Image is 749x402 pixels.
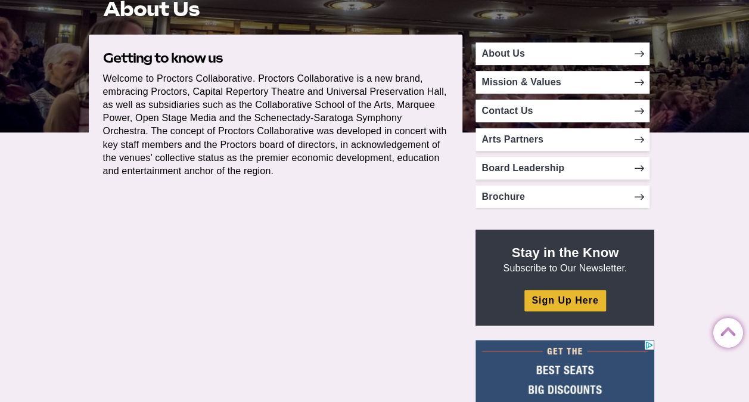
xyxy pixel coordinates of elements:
a: Brochure [475,185,649,208]
a: Back to Top [713,318,737,342]
strong: Stay in the Know [512,245,619,260]
a: Contact Us [475,100,649,122]
a: Sign Up Here [524,290,605,311]
p: Subscribe to Our Newsletter. [490,244,640,275]
p: Welcome to Proctors Collaborative. Proctors Collaborative is a new brand, embracing Proctors, Cap... [103,72,449,178]
a: Mission & Values [475,71,649,94]
a: Board Leadership [475,157,649,180]
strong: Getting to know us [103,50,222,66]
a: Arts Partners [475,128,649,151]
a: About Us [475,42,649,65]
